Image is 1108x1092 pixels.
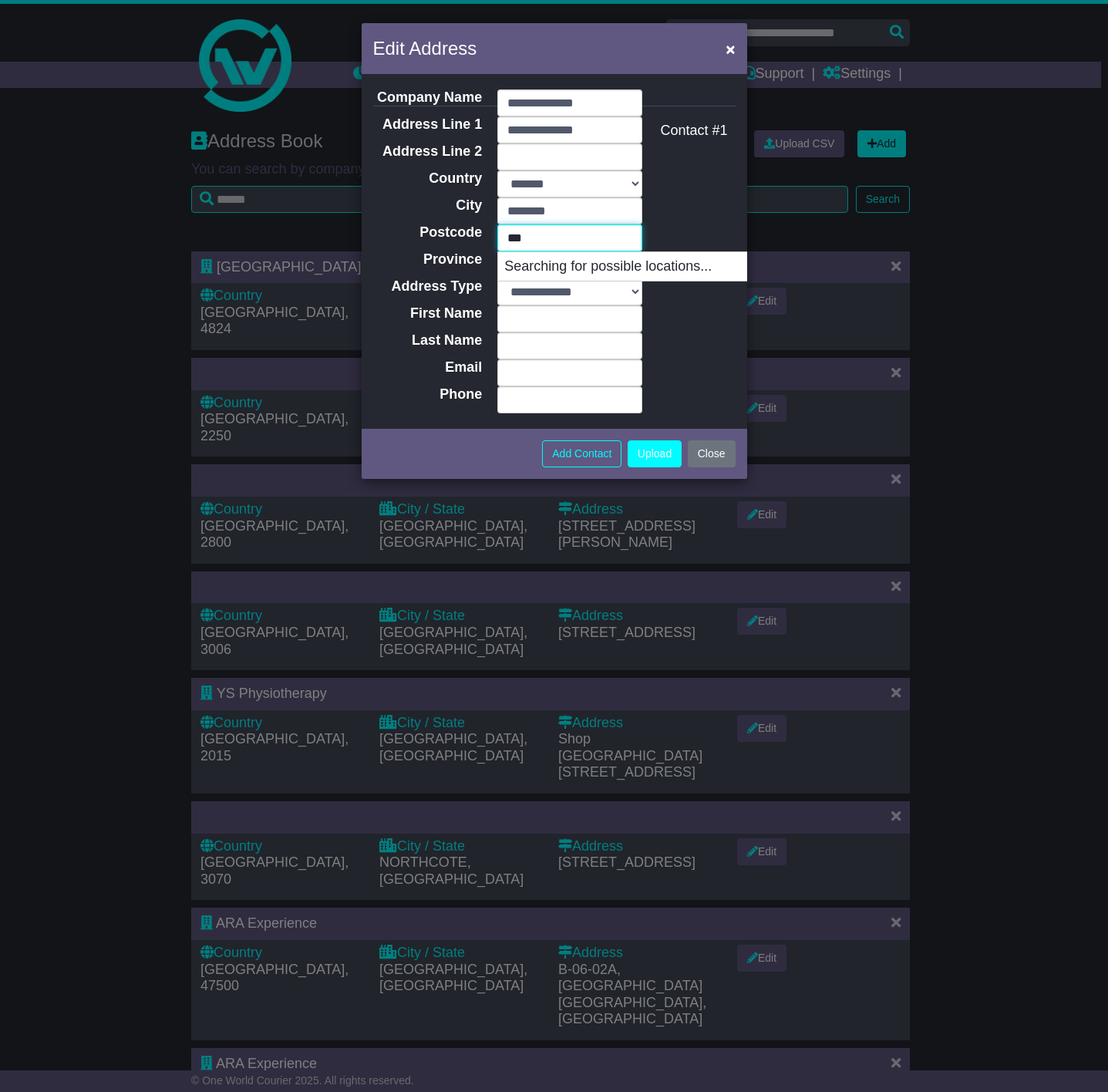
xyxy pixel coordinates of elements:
[362,89,490,106] label: Company Name
[362,197,490,214] label: City
[362,386,490,403] label: Phone
[362,359,490,376] label: Email
[373,35,477,62] h5: Edit Address
[688,440,736,467] button: Close
[362,224,490,241] label: Postcode
[362,116,490,133] label: Address Line 1
[542,440,621,467] button: Add Contact
[362,251,490,268] label: Province
[498,252,805,281] p: Searching for possible locations...
[362,305,490,322] label: First Name
[660,123,727,138] span: Contact #1
[362,143,490,160] label: Address Line 2
[362,278,490,295] label: Address Type
[718,33,743,65] button: Close
[726,40,735,58] span: ×
[362,170,490,187] label: Country
[362,332,490,349] label: Last Name
[628,440,682,467] button: Upload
